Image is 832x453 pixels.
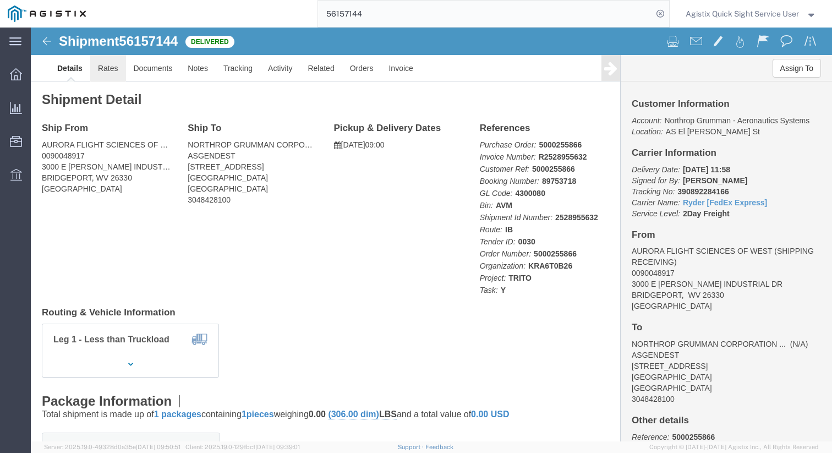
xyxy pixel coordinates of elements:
[398,444,425,450] a: Support
[31,28,832,441] iframe: FS Legacy Container
[318,1,653,27] input: Search for shipment number, reference number
[425,444,453,450] a: Feedback
[136,444,180,450] span: [DATE] 09:50:51
[686,8,799,20] span: Agistix Quick Sight Service User
[255,444,300,450] span: [DATE] 09:39:01
[44,444,180,450] span: Server: 2025.19.0-49328d0a35e
[649,443,819,452] span: Copyright © [DATE]-[DATE] Agistix Inc., All Rights Reserved
[185,444,300,450] span: Client: 2025.19.0-129fbcf
[685,7,817,20] button: Agistix Quick Sight Service User
[8,6,86,22] img: logo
